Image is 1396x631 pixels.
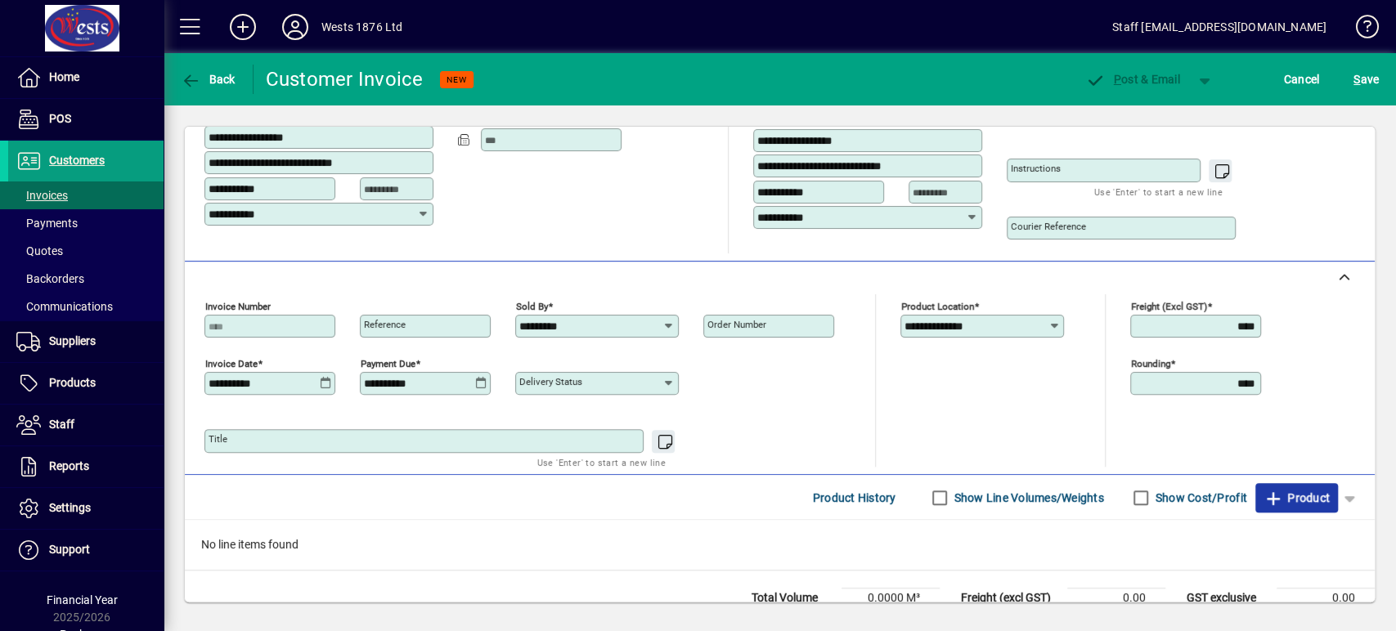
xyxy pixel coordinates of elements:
td: 0.0000 M³ [842,588,940,608]
label: Show Line Volumes/Weights [951,490,1104,506]
mat-label: Sold by [516,301,548,312]
span: Back [181,73,236,86]
a: Support [8,530,164,571]
a: Reports [8,446,164,487]
span: ost & Email [1085,73,1180,86]
a: Home [8,57,164,98]
a: Products [8,363,164,404]
a: Payments [8,209,164,237]
span: Customers [49,154,105,167]
span: Products [49,376,96,389]
a: Staff [8,405,164,445]
button: Product History [806,483,903,512]
span: Cancel [1284,66,1320,92]
span: Reports [49,459,89,472]
a: Suppliers [8,321,164,362]
span: P [1114,73,1121,86]
a: Communications [8,293,164,320]
mat-hint: Use 'Enter' to start a new line [537,453,666,472]
span: Home [49,70,79,83]
a: Knowledge Base [1343,3,1376,56]
mat-label: Invoice number [205,301,271,312]
a: Backorders [8,265,164,293]
div: Customer Invoice [266,66,424,92]
div: Wests 1876 Ltd [321,14,402,40]
mat-label: Instructions [1011,163,1061,174]
mat-label: Freight (excl GST) [1131,301,1207,312]
label: Show Cost/Profit [1152,490,1247,506]
button: Profile [269,12,321,42]
a: Invoices [8,181,164,209]
span: Financial Year [47,593,118,606]
mat-label: Order number [707,319,766,330]
span: Support [49,543,90,556]
span: Staff [49,418,74,431]
app-page-header-button: Back [164,65,254,94]
button: Back [177,65,240,94]
span: Communications [16,300,113,313]
a: Quotes [8,237,164,265]
span: POS [49,112,71,125]
button: Save [1349,65,1383,94]
span: Suppliers [49,334,96,347]
mat-label: Rounding [1131,358,1170,369]
mat-label: Reference [364,319,406,330]
mat-hint: Use 'Enter' to start a new line [1094,182,1223,201]
div: Staff [EMAIL_ADDRESS][DOMAIN_NAME] [1112,14,1326,40]
span: Invoices [16,189,68,202]
td: Freight (excl GST) [953,588,1067,608]
td: 0.00 [1067,588,1165,608]
span: Settings [49,501,91,514]
span: Quotes [16,244,63,257]
span: Backorders [16,272,84,285]
mat-label: Title [209,433,227,445]
button: Add [217,12,269,42]
button: Post & Email [1077,65,1188,94]
span: Payments [16,217,78,230]
div: No line items found [185,520,1375,570]
mat-label: Delivery status [519,376,582,387]
span: Product [1264,485,1330,511]
a: POS [8,99,164,140]
span: NEW [447,74,467,85]
a: Settings [8,488,164,529]
span: Product History [813,485,896,511]
td: GST exclusive [1178,588,1277,608]
mat-label: Courier Reference [1011,221,1086,232]
button: Cancel [1280,65,1324,94]
mat-label: Payment due [361,358,415,369]
td: 0.00 [1277,588,1375,608]
span: S [1353,73,1360,86]
td: Total Volume [743,588,842,608]
span: ave [1353,66,1379,92]
button: Product [1255,483,1338,512]
mat-label: Product location [901,301,974,312]
mat-label: Invoice date [205,358,258,369]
